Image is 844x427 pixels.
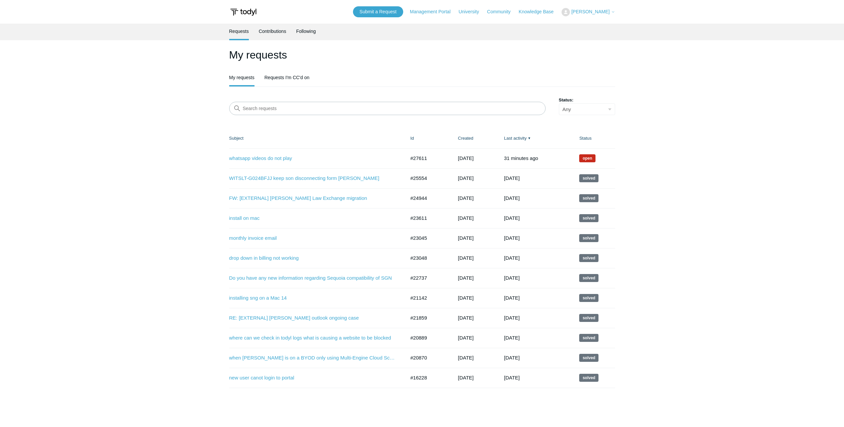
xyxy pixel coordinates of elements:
[504,335,520,341] time: 12/03/2024, 17:02
[404,208,451,228] td: #23611
[458,235,474,241] time: 02/18/2025, 14:40
[579,334,598,342] span: This request has been solved
[264,70,309,85] a: Requests I'm CC'd on
[404,268,451,288] td: #22737
[229,175,396,182] a: WITSLT-G024BFJJ keep son disconnecting form [PERSON_NAME]
[504,255,520,261] time: 03/16/2025, 13:02
[404,328,451,348] td: #20889
[504,136,527,141] a: Last activity▼
[458,375,474,380] time: 03/04/2024, 12:05
[404,148,451,168] td: #27611
[579,374,598,382] span: This request has been solved
[458,175,474,181] time: 06/18/2025, 13:07
[458,255,474,261] time: 02/18/2025, 16:22
[579,174,598,182] span: This request has been solved
[579,274,598,282] span: This request has been solved
[229,128,404,148] th: Subject
[458,275,474,281] time: 02/03/2025, 10:16
[404,308,451,328] td: #21859
[229,47,615,63] h1: My requests
[504,215,520,221] time: 04/13/2025, 18:02
[504,175,520,181] time: 07/17/2025, 19:02
[579,234,598,242] span: This request has been solved
[229,314,396,322] a: RE: [EXTERNAL] [PERSON_NAME] outlook ongoing case
[458,335,474,341] time: 10/22/2024, 11:05
[229,254,396,262] a: drop down in billing not working
[353,6,403,17] a: Submit a Request
[229,24,249,39] a: Requests
[504,275,520,281] time: 03/13/2025, 12:02
[229,374,396,382] a: new user canot login to portal
[579,194,598,202] span: This request has been solved
[579,354,598,362] span: This request has been solved
[229,195,396,202] a: FW: [EXTERNAL] [PERSON_NAME] Law Exchange migration
[504,155,538,161] time: 08/25/2025, 12:19
[229,234,396,242] a: monthly invoice email
[579,294,598,302] span: This request has been solved
[504,295,520,301] time: 01/19/2025, 12:02
[404,168,451,188] td: #25554
[259,24,286,39] a: Contributions
[404,248,451,268] td: #23048
[229,334,396,342] a: where can we check in todyl logs what is causing a website to be blocked
[229,294,396,302] a: installing sng on a Mac 14
[404,188,451,208] td: #24944
[559,97,615,103] label: Status:
[404,128,451,148] th: Id
[229,102,546,115] input: Search requests
[458,315,474,321] time: 12/12/2024, 10:12
[562,8,615,16] button: [PERSON_NAME]
[579,314,598,322] span: This request has been solved
[458,295,474,301] time: 11/03/2024, 10:39
[404,348,451,368] td: #20870
[229,155,396,162] a: whatsapp videos do not play
[458,136,473,141] a: Created
[458,215,474,221] time: 03/16/2025, 12:14
[410,8,457,15] a: Management Portal
[229,6,257,18] img: Todyl Support Center Help Center home page
[296,24,316,39] a: Following
[404,288,451,308] td: #21142
[519,8,560,15] a: Knowledge Base
[229,214,396,222] a: install on mac
[229,354,396,362] a: when [PERSON_NAME] is on a BYOD only using Multi-Engine Cloud Scanning SASE & ZTNA SIEM & Threat ...
[504,315,520,321] time: 12/12/2024, 11:48
[579,214,598,222] span: This request has been solved
[458,355,474,360] time: 10/21/2024, 14:50
[458,155,474,161] time: 08/22/2025, 11:10
[504,195,520,201] time: 06/08/2025, 17:01
[504,375,520,380] time: 03/26/2024, 15:02
[404,228,451,248] td: #23045
[573,128,615,148] th: Status
[458,8,485,15] a: University
[504,235,520,241] time: 03/23/2025, 17:02
[504,355,520,360] time: 11/19/2024, 11:03
[528,136,531,141] span: ▼
[229,70,254,85] a: My requests
[571,9,609,14] span: [PERSON_NAME]
[579,154,595,162] span: We are working on a response for you
[579,254,598,262] span: This request has been solved
[404,368,451,388] td: #16228
[487,8,517,15] a: Community
[458,195,474,201] time: 05/19/2025, 09:28
[229,274,396,282] a: Do you have any new information regarding Sequoia compatibility of SGN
